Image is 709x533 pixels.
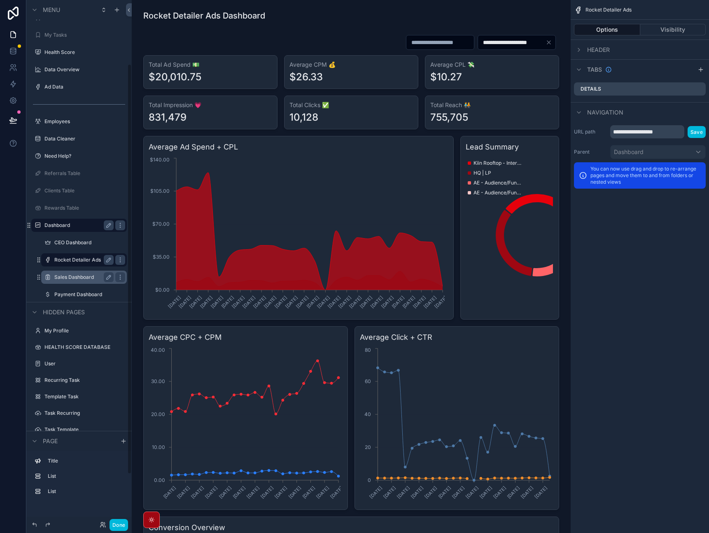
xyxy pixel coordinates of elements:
button: Options [574,24,640,35]
label: HEALTH SCORE DATABASE [44,344,122,351]
button: Visibility [640,24,706,35]
label: Dashboard [44,222,110,229]
div: scrollable content [26,451,132,506]
label: Data Overview [44,66,122,73]
span: Header [587,46,610,54]
label: Ad Data [44,84,122,90]
label: Rewards Table [44,205,122,211]
label: Data Cleaner [44,136,122,142]
button: Dashboard [610,145,706,159]
label: Need Help? [44,153,122,159]
label: Template Task [44,393,122,400]
label: Payment Dashboard [54,291,122,298]
button: Done [110,519,128,531]
button: Save [688,126,706,138]
label: Health Score [44,49,122,56]
span: Page [43,437,58,445]
label: My Profile [44,327,122,334]
label: Clients Table [44,187,122,194]
span: Dashboard [614,148,644,156]
label: CEO Dashboard [54,239,122,246]
p: You can now use drag and drop to re-arrange pages and move them to and from folders or nested views [590,166,701,185]
label: List [48,488,120,495]
label: Rocket Detailer Ads [54,257,110,263]
label: Task Template [44,426,122,433]
label: URL path [574,129,607,135]
label: Employees [44,118,122,125]
label: Title [48,458,120,464]
span: Hidden pages [43,308,85,316]
label: Parent [574,149,607,155]
label: Recurring Task [44,377,122,383]
span: Rocket Detailer Ads [585,7,632,13]
label: Details [581,86,601,92]
label: Task Recurring [44,410,122,416]
label: User [44,360,122,367]
span: Tabs [587,65,602,74]
label: Sales Dashboard [54,274,110,281]
label: Referrals Table [44,170,122,177]
span: Navigation [587,108,623,117]
label: List [48,473,120,479]
label: My Tasks [44,32,122,38]
span: Menu [43,6,60,14]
